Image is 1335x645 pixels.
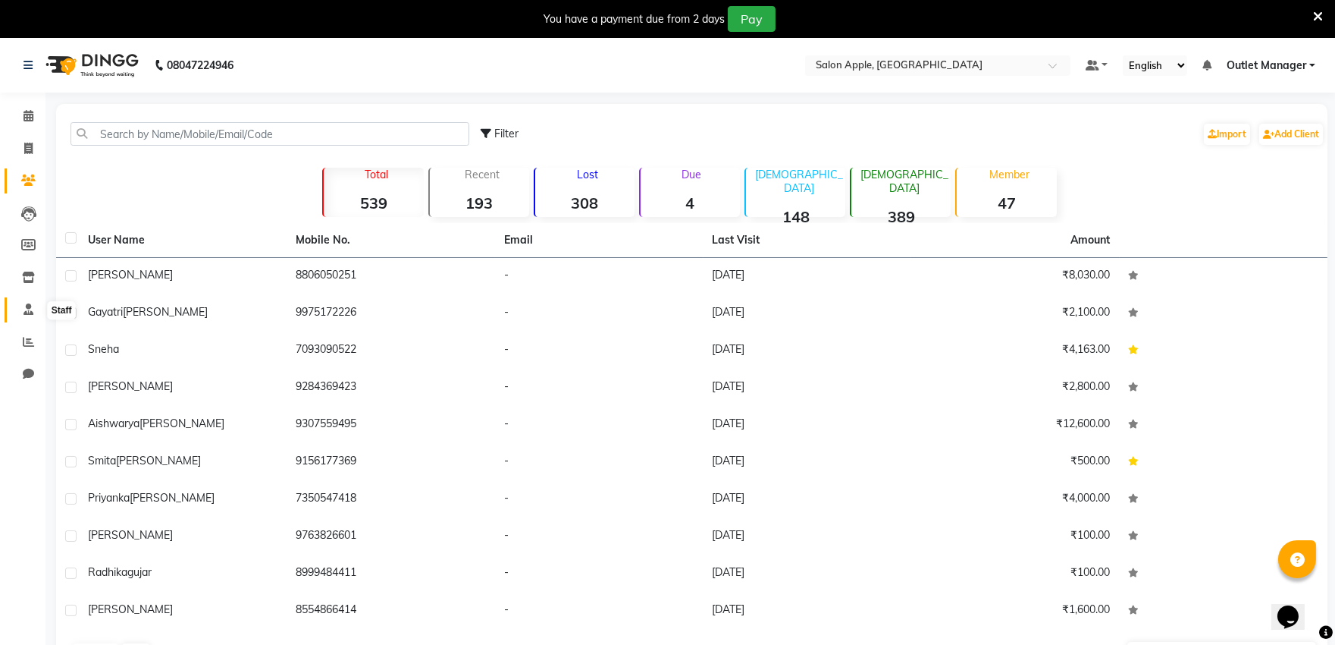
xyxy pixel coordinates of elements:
span: [PERSON_NAME] [116,454,201,467]
td: [DATE] [704,332,912,370]
th: Amount [1062,223,1120,257]
td: - [495,593,704,630]
span: Outlet Manager [1227,58,1306,74]
p: Due [644,168,740,181]
p: Member [963,168,1056,181]
td: ₹4,000.00 [911,481,1120,518]
b: 08047224946 [167,44,233,87]
td: 7093090522 [287,332,496,370]
td: - [495,332,704,370]
span: [PERSON_NAME] [88,268,173,282]
th: Mobile No. [287,223,496,258]
td: [DATE] [704,481,912,518]
td: - [495,481,704,518]
span: [PERSON_NAME] [123,305,208,319]
th: Email [495,223,704,258]
span: [PERSON_NAME] [88,528,173,542]
strong: 148 [746,207,845,226]
a: Add Client [1259,124,1323,145]
td: [DATE] [704,295,912,332]
strong: 47 [957,193,1056,212]
img: logo [39,44,143,87]
p: [DEMOGRAPHIC_DATA] [857,168,951,195]
td: 8806050251 [287,258,496,295]
td: [DATE] [704,370,912,407]
td: [DATE] [704,444,912,481]
a: Import [1204,124,1250,145]
span: Filter [494,127,519,140]
td: - [495,518,704,555]
td: ₹12,600.00 [911,407,1120,444]
td: ₹8,030.00 [911,258,1120,295]
button: Pay [728,6,776,32]
span: Sneha [88,342,119,356]
strong: 193 [430,193,529,212]
td: - [495,258,704,295]
td: - [495,370,704,407]
td: ₹100.00 [911,518,1120,555]
td: ₹4,163.00 [911,332,1120,370]
span: aishwarya [88,417,139,430]
div: Staff [48,302,76,320]
td: ₹2,100.00 [911,295,1120,332]
td: [DATE] [704,258,912,295]
span: [PERSON_NAME] [130,491,215,505]
td: 9975172226 [287,295,496,332]
span: gujar [127,565,152,579]
p: Lost [541,168,635,181]
span: [PERSON_NAME] [88,379,173,393]
p: Recent [436,168,529,181]
td: ₹500.00 [911,444,1120,481]
td: - [495,555,704,593]
td: 9763826601 [287,518,496,555]
strong: 4 [641,193,740,212]
th: User Name [79,223,287,258]
td: 9307559495 [287,407,496,444]
span: Gayatri [88,305,123,319]
td: ₹1,600.00 [911,593,1120,630]
td: [DATE] [704,555,912,593]
td: ₹2,800.00 [911,370,1120,407]
td: 8554866414 [287,593,496,630]
strong: 389 [851,207,951,226]
span: Smita [88,454,116,467]
p: [DEMOGRAPHIC_DATA] [752,168,845,195]
strong: 308 [535,193,635,212]
span: [PERSON_NAME] [139,417,224,430]
td: ₹100.00 [911,555,1120,593]
input: Search by Name/Mobile/Email/Code [71,122,469,146]
td: 9284369423 [287,370,496,407]
td: 8999484411 [287,555,496,593]
td: 9156177369 [287,444,496,481]
span: [PERSON_NAME] [88,603,173,616]
td: [DATE] [704,518,912,555]
p: Total [330,168,423,181]
td: - [495,295,704,332]
td: [DATE] [704,407,912,444]
span: Priyanka [88,491,130,505]
iframe: chat widget [1271,584,1320,630]
td: - [495,444,704,481]
td: 7350547418 [287,481,496,518]
div: You have a payment due from 2 days [544,11,725,27]
td: - [495,407,704,444]
th: Last Visit [704,223,912,258]
strong: 539 [324,193,423,212]
span: Radhika [88,565,127,579]
td: [DATE] [704,593,912,630]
